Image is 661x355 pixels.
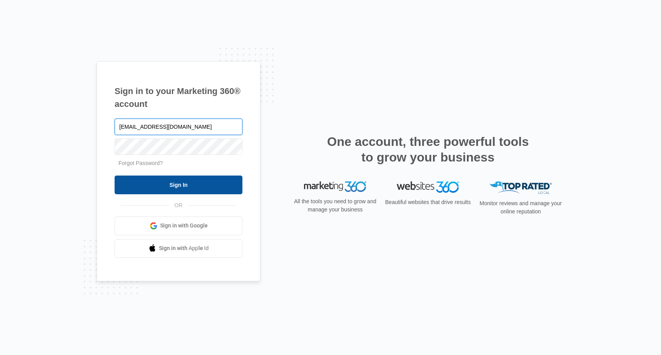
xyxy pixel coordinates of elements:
img: Top Rated Local [490,181,552,194]
img: Websites 360 [397,181,459,193]
input: Sign In [115,176,242,194]
img: Marketing 360 [304,181,366,192]
p: Monitor reviews and manage your online reputation [477,199,564,216]
p: All the tools you need to grow and manage your business [292,197,379,214]
span: Sign in with Google [160,222,208,230]
a: Sign in with Google [115,217,242,235]
input: Email [115,119,242,135]
h1: Sign in to your Marketing 360® account [115,85,242,110]
h2: One account, three powerful tools to grow your business [325,134,531,165]
a: Forgot Password? [118,160,163,166]
a: Sign in with Apple Id [115,239,242,258]
span: OR [169,201,188,209]
p: Beautiful websites that drive results [384,198,472,206]
span: Sign in with Apple Id [159,244,209,252]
